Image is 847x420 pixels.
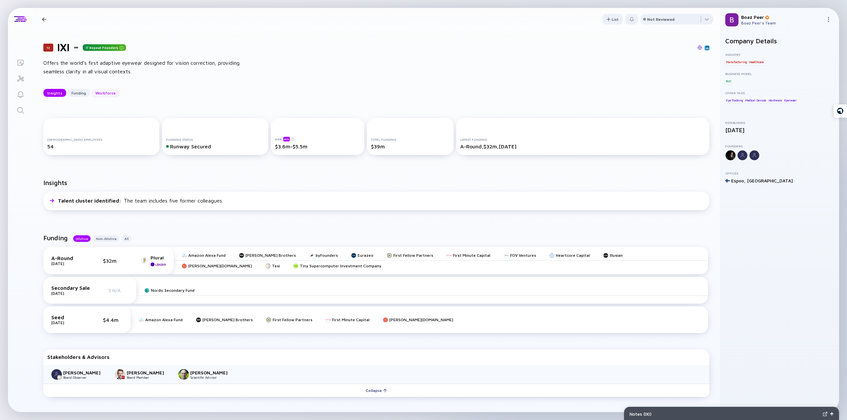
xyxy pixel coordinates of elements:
a: PluralLeader [141,255,166,266]
div: beta [283,137,290,141]
div: [PERSON_NAME] [63,370,107,375]
div: Workforce [91,88,120,98]
div: Leader [155,263,166,266]
div: [DATE] [51,320,84,325]
div: Business Model [725,72,834,76]
img: Boaz Profile Picture [725,13,738,26]
a: [PERSON_NAME][DOMAIN_NAME] [383,317,453,322]
a: FOV Ventures [504,253,536,258]
div: Board Observer [63,375,107,379]
img: IXI Linkedin Page [705,46,709,50]
a: First Minute Capital [326,317,370,322]
a: Eurazeo [351,253,374,258]
div: Funding Status [166,137,264,141]
a: First Fellow Partners [266,317,312,322]
div: Latest Funding [460,137,705,141]
img: IXI Website [697,45,702,50]
div: Total Funding [371,137,450,141]
div: Illusian [610,253,623,258]
div: Offers the world's first adaptive eyewear designed for vision correction, providing seamless clar... [43,59,255,76]
div: Notes ( IXI ) [630,411,820,417]
div: [GEOGRAPHIC_DATA] [747,178,793,183]
img: Menu [826,17,831,22]
div: Heartcore Capital [556,253,590,258]
div: Medical Devices [744,97,767,103]
div: Offices [725,171,834,175]
a: Tesi [265,263,280,268]
div: Tiny Supercomputer Investment Company [300,263,381,268]
div: [DATE] [51,261,84,266]
div: Espoo , [731,178,746,183]
button: Funding [67,89,90,97]
a: Tiny Supercomputer Investment Company [293,263,381,268]
div: Other Tags [725,91,834,95]
div: Insights [43,88,66,98]
div: Funding [67,88,90,98]
div: [PERSON_NAME][DOMAIN_NAME] [188,263,252,268]
div: Healthcare [748,58,764,65]
div: Amazon Alexa Fund [145,317,183,322]
div: ARR [275,136,361,141]
a: [PERSON_NAME][DOMAIN_NAME] [182,263,252,268]
div: The team includes five former colleagues. [58,198,223,204]
div: $3.6m-$5.5m [275,143,361,149]
div: Secondary Sale [51,285,90,291]
button: Workforce [91,89,120,97]
button: List [602,14,623,24]
div: [PERSON_NAME] Brothers [245,253,296,258]
img: Risto Siilasmaa picture [115,369,125,380]
div: Boaz Peer [741,14,823,20]
a: Investor Map [8,70,33,86]
a: Illusian [603,253,623,258]
div: First Fellow Partners [393,253,433,258]
div: Plural [151,255,166,260]
div: Industry [725,53,834,57]
a: Nordic Secondary Fund [144,288,195,293]
img: Open Notes [830,412,833,416]
a: [PERSON_NAME] Brothers [239,253,296,258]
div: [DATE] [725,127,834,134]
div: Eurazeo [358,253,374,258]
div: [PERSON_NAME] [190,370,234,375]
div: First Minute Capital [332,317,370,322]
div: A-Round [51,255,84,261]
div: FOV Ventures [510,253,536,258]
a: Search [8,102,33,118]
div: All [122,235,131,242]
div: Eye Tracking [725,97,744,103]
span: Talent cluster identified : [58,198,122,204]
div: Stakeholders & Advisors [47,354,705,360]
button: Dilutive [73,235,91,242]
button: Insights [43,89,66,97]
div: Scientific Advisor [190,375,234,379]
div: [DEMOGRAPHIC_DATA] Employees [47,137,156,141]
div: Eyerwear [783,97,797,103]
div: 12 [43,44,53,52]
div: Collapse [362,385,391,396]
div: Seed [51,314,84,320]
div: $ N/A [109,287,128,293]
img: Jocelyn Faubert picture [178,369,189,380]
a: byFounders [309,253,338,258]
div: $4.4m [103,317,123,323]
div: Amazon Alexa Fund [188,253,226,258]
a: First Minute Capital [446,253,490,258]
a: Reminders [8,86,33,102]
div: Repeat Founders [83,44,126,51]
div: Boaz Peer's Team [741,20,823,25]
div: [DATE] [51,291,90,296]
button: Collapse [43,384,709,397]
button: Non-Dilutive [93,235,119,242]
div: [PERSON_NAME] Brothers [202,317,253,322]
div: 54 [47,143,156,149]
div: Nordic Secondary Fund [151,288,195,293]
div: [PERSON_NAME][DOMAIN_NAME] [389,317,453,322]
img: Expand Notes [823,412,827,416]
div: Manufacturing [725,58,747,65]
h2: Insights [43,179,67,186]
div: $39m [371,143,450,149]
img: Samppa Sirviö picture [51,369,62,380]
h2: Funding [43,234,68,242]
